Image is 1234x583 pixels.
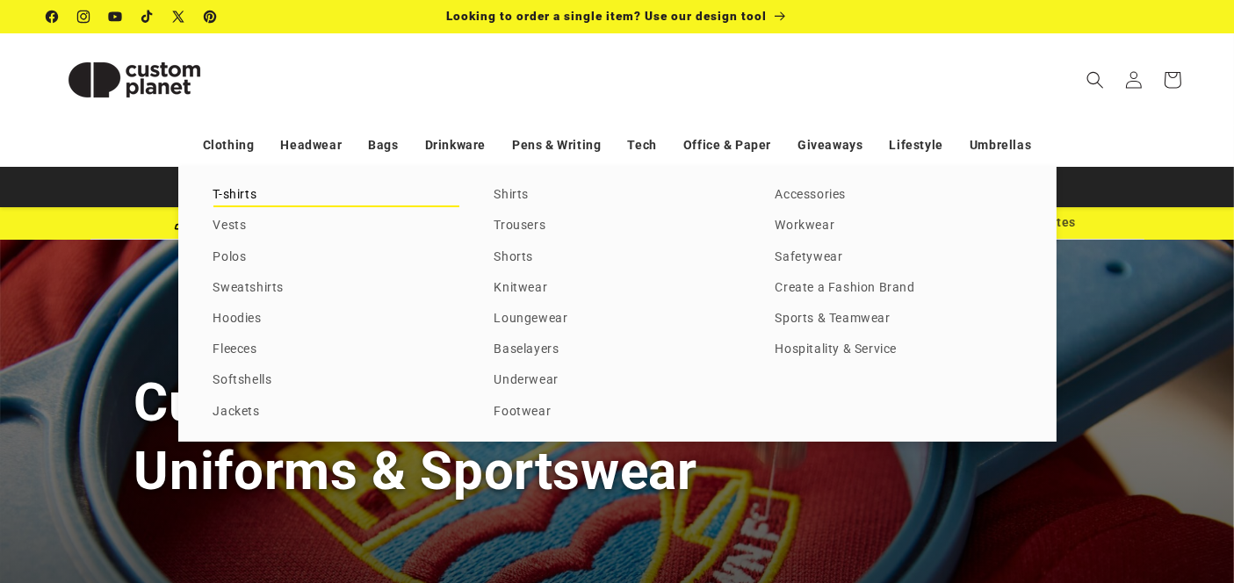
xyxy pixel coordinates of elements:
[494,214,740,238] a: Trousers
[512,130,601,161] a: Pens & Writing
[280,130,342,161] a: Headwear
[776,277,1021,300] a: Create a Fashion Brand
[213,246,459,270] a: Polos
[942,393,1234,583] iframe: Chat Widget
[776,246,1021,270] a: Safetywear
[494,184,740,207] a: Shirts
[797,130,862,161] a: Giveaways
[203,130,255,161] a: Clothing
[494,277,740,300] a: Knitwear
[627,130,656,161] a: Tech
[494,369,740,392] a: Underwear
[776,184,1021,207] a: Accessories
[1076,61,1115,99] summary: Search
[494,400,740,424] a: Footwear
[425,130,486,161] a: Drinkware
[213,184,459,207] a: T-shirts
[368,130,398,161] a: Bags
[776,338,1021,362] a: Hospitality & Service
[213,214,459,238] a: Vests
[494,307,740,331] a: Loungewear
[890,130,943,161] a: Lifestyle
[447,9,768,23] span: Looking to order a single item? Use our design tool
[494,338,740,362] a: Baselayers
[47,40,222,119] img: Custom Planet
[683,130,771,161] a: Office & Paper
[213,400,459,424] a: Jackets
[776,214,1021,238] a: Workwear
[213,307,459,331] a: Hoodies
[40,33,228,126] a: Custom Planet
[213,338,459,362] a: Fleeces
[213,277,459,300] a: Sweatshirts
[970,130,1031,161] a: Umbrellas
[213,369,459,392] a: Softshells
[494,246,740,270] a: Shorts
[776,307,1021,331] a: Sports & Teamwear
